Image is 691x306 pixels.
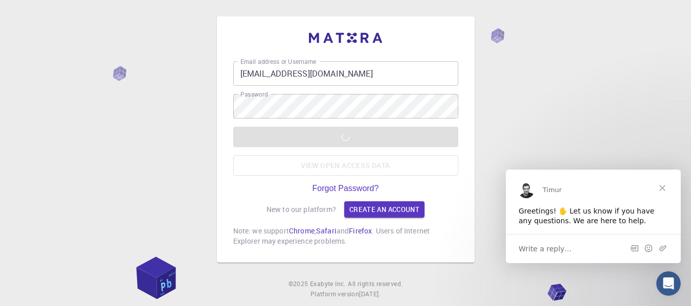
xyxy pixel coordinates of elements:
[233,226,458,246] p: Note: we support , and . Users of Internet Explorer may experience problems.
[656,271,681,296] iframe: Intercom live chat
[359,289,381,299] a: [DATE].
[288,279,310,289] span: © 2025
[310,279,346,289] a: Exabyte Inc.
[313,184,379,193] a: Forgot Password?
[349,226,372,236] a: Firefox
[316,226,337,236] a: Safari
[310,289,359,299] span: Platform version
[344,201,425,218] a: Create an account
[506,170,681,263] iframe: Intercom live chat message
[240,90,268,99] label: Password
[310,279,346,288] span: Exabyte Inc.
[289,226,315,236] a: Chrome
[240,57,316,66] label: Email address or Username
[359,290,381,298] span: [DATE] .
[348,279,403,289] span: All rights reserved.
[266,204,336,215] p: New to our platform?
